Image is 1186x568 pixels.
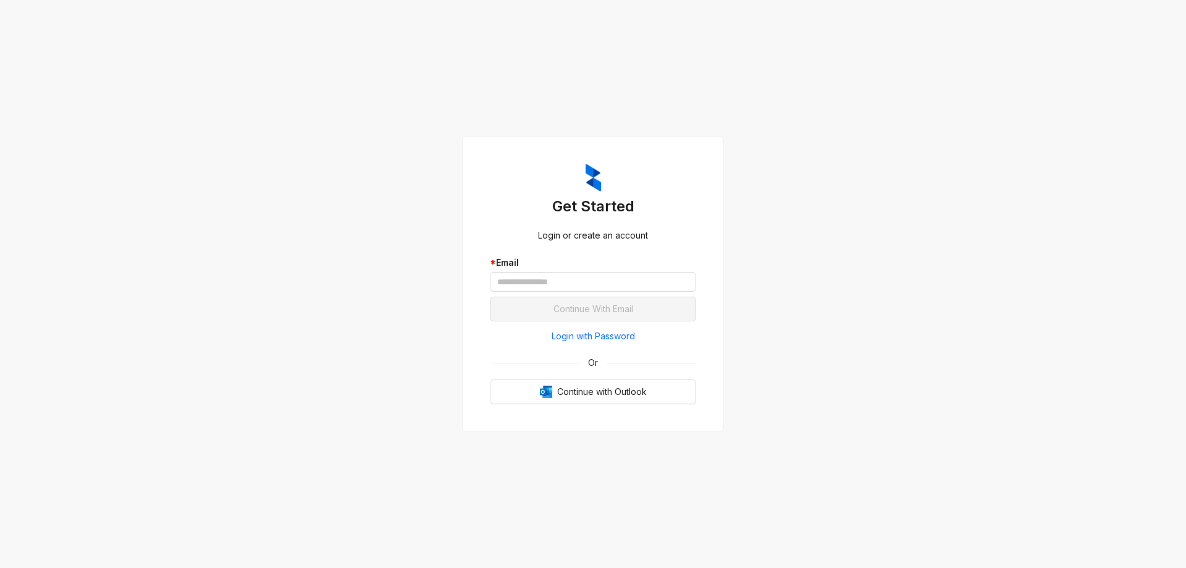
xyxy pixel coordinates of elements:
[490,197,696,216] h3: Get Started
[490,297,696,321] button: Continue With Email
[490,256,696,269] div: Email
[490,229,696,242] div: Login or create an account
[579,356,607,370] span: Or
[490,326,696,346] button: Login with Password
[557,385,647,399] span: Continue with Outlook
[540,386,552,398] img: Outlook
[490,379,696,404] button: OutlookContinue with Outlook
[552,329,635,343] span: Login with Password
[586,164,601,192] img: ZumaIcon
